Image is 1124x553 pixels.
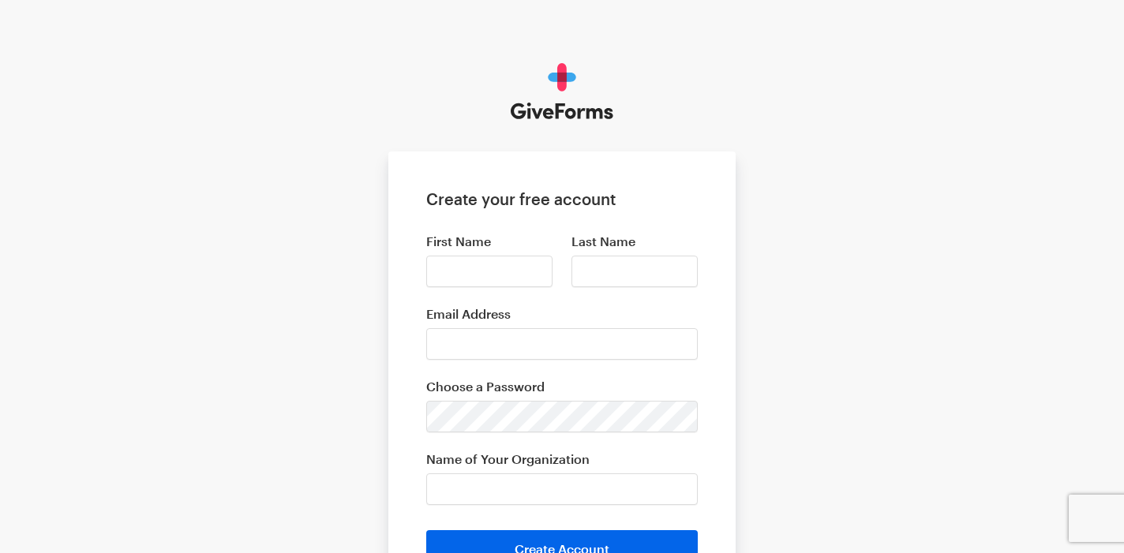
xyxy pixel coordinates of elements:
[426,451,698,467] label: Name of Your Organization
[511,63,614,120] img: GiveForms
[426,379,698,394] label: Choose a Password
[426,306,698,322] label: Email Address
[426,234,553,249] label: First Name
[426,189,698,208] h1: Create your free account
[571,234,698,249] label: Last Name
